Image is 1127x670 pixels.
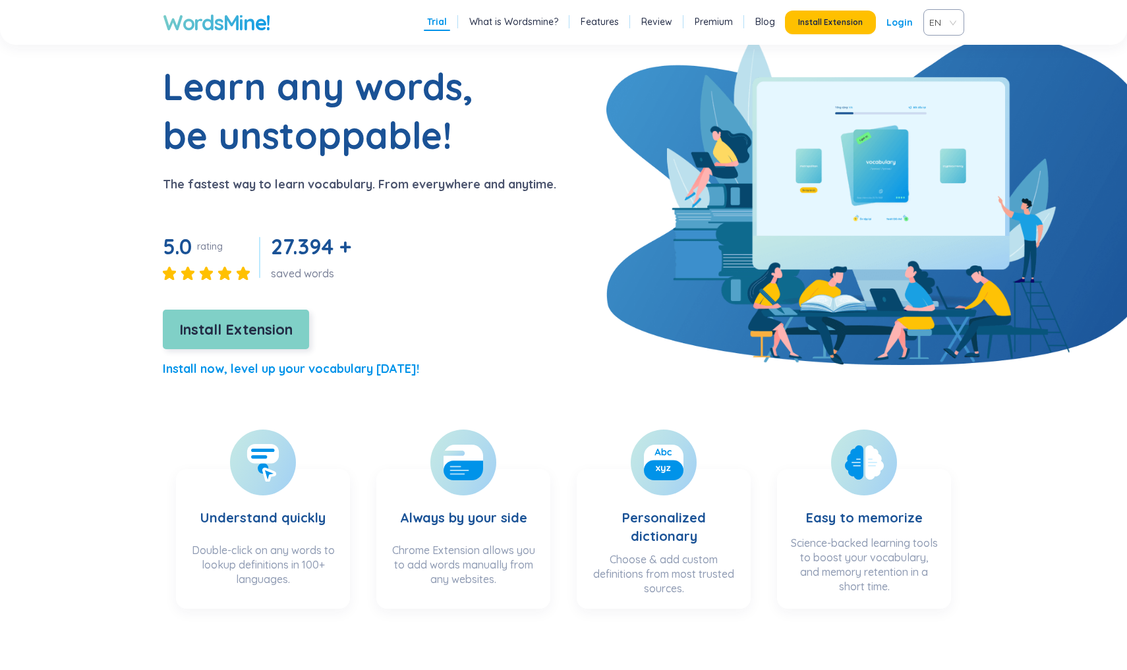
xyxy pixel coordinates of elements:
h3: Personalized dictionary [590,482,737,545]
div: Chrome Extension allows you to add words manually from any websites. [390,543,537,596]
button: Install Extension [163,310,309,349]
div: saved words [271,266,356,281]
p: The fastest way to learn vocabulary. From everywhere and anytime. [163,175,556,194]
a: Install Extension [163,324,309,337]
h3: Easy to memorize [806,482,923,529]
a: Review [641,15,672,28]
a: Premium [695,15,733,28]
a: Features [581,15,619,28]
span: VIE [929,13,953,32]
a: Login [886,11,913,34]
a: WordsMine! [163,9,270,36]
div: rating [197,240,223,253]
div: Science-backed learning tools to boost your vocabulary, and memory retention in a short time. [790,536,938,596]
a: What is Wordsmine? [469,15,558,28]
h3: Always by your side [400,482,527,536]
h1: Learn any words, be unstoppable! [163,62,492,159]
p: Install now, level up your vocabulary [DATE]! [163,360,419,378]
a: Blog [755,15,775,28]
span: 5.0 [163,233,192,260]
a: Trial [427,15,447,28]
button: Install Extension [785,11,876,34]
div: Choose & add custom definitions from most trusted sources. [590,552,737,596]
span: Install Extension [798,17,863,28]
span: 27.394 + [271,233,351,260]
span: Install Extension [179,318,293,341]
h3: Understand quickly [200,482,326,536]
div: Double-click on any words to lookup definitions in 100+ languages. [189,543,337,596]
